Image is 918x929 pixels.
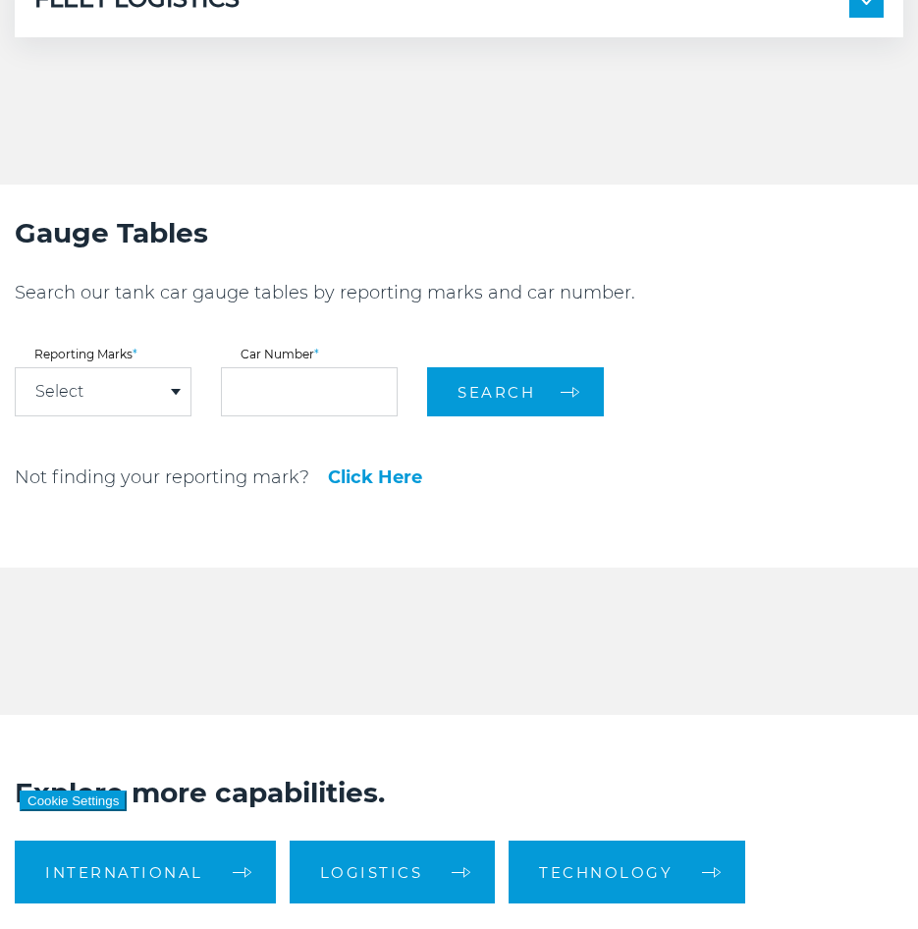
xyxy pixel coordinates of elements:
[15,841,276,903] a: International arrow arrow
[15,349,191,360] label: Reporting Marks
[45,865,203,880] span: International
[221,349,398,360] label: Car Number
[539,865,673,880] span: Technology
[15,214,903,251] h2: Gauge Tables
[509,841,745,903] a: Technology arrow arrow
[320,865,423,880] span: Logistics
[35,384,83,400] a: Select
[328,468,422,486] a: Click Here
[15,465,309,489] p: Not finding your reporting mark?
[458,383,535,402] span: Search
[290,841,496,903] a: Logistics arrow arrow
[20,791,127,811] button: Cookie Settings
[15,774,903,811] h2: Explore more capabilities.
[427,367,604,416] button: Search arrow arrow
[15,281,903,304] p: Search our tank car gauge tables by reporting marks and car number.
